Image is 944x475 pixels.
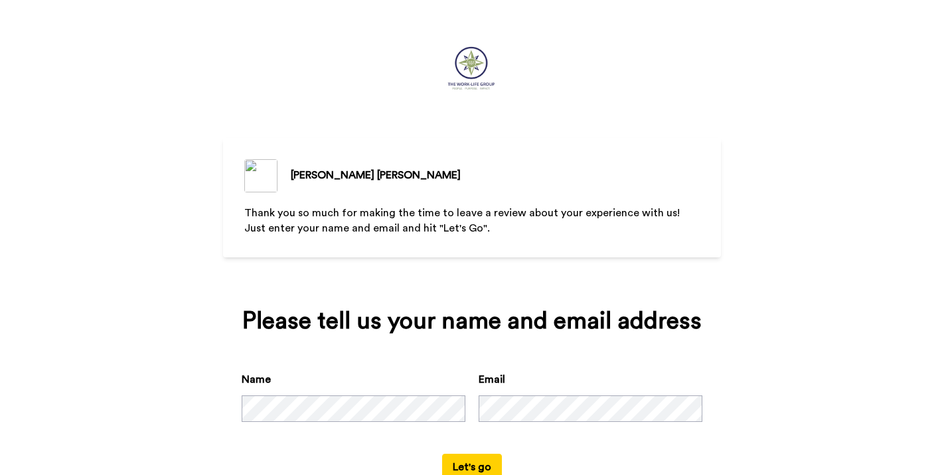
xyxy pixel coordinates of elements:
[242,308,702,334] div: Please tell us your name and email address
[291,167,461,183] div: [PERSON_NAME] [PERSON_NAME]
[244,208,685,234] span: Thank you so much for making the time to leave a review about your experience with us! Just enter...
[479,372,505,387] label: Email
[242,372,271,387] label: Name
[244,159,277,192] img: ALV-UjUm54sIAyrSfi8ftRLz3SSwZYxTyn3cwIjSf3L3zJuhzVkkHW7E9e8RhoGnfBLEiO_J8FLveoMCrvGl1hjbIO_B68h4h...
[443,42,501,96] img: https://cdn.bonjoro.com/media/c4bdb89c-379b-40c9-8918-e547bd77c917/dcd70439-142b-4598-a66e-f38570...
